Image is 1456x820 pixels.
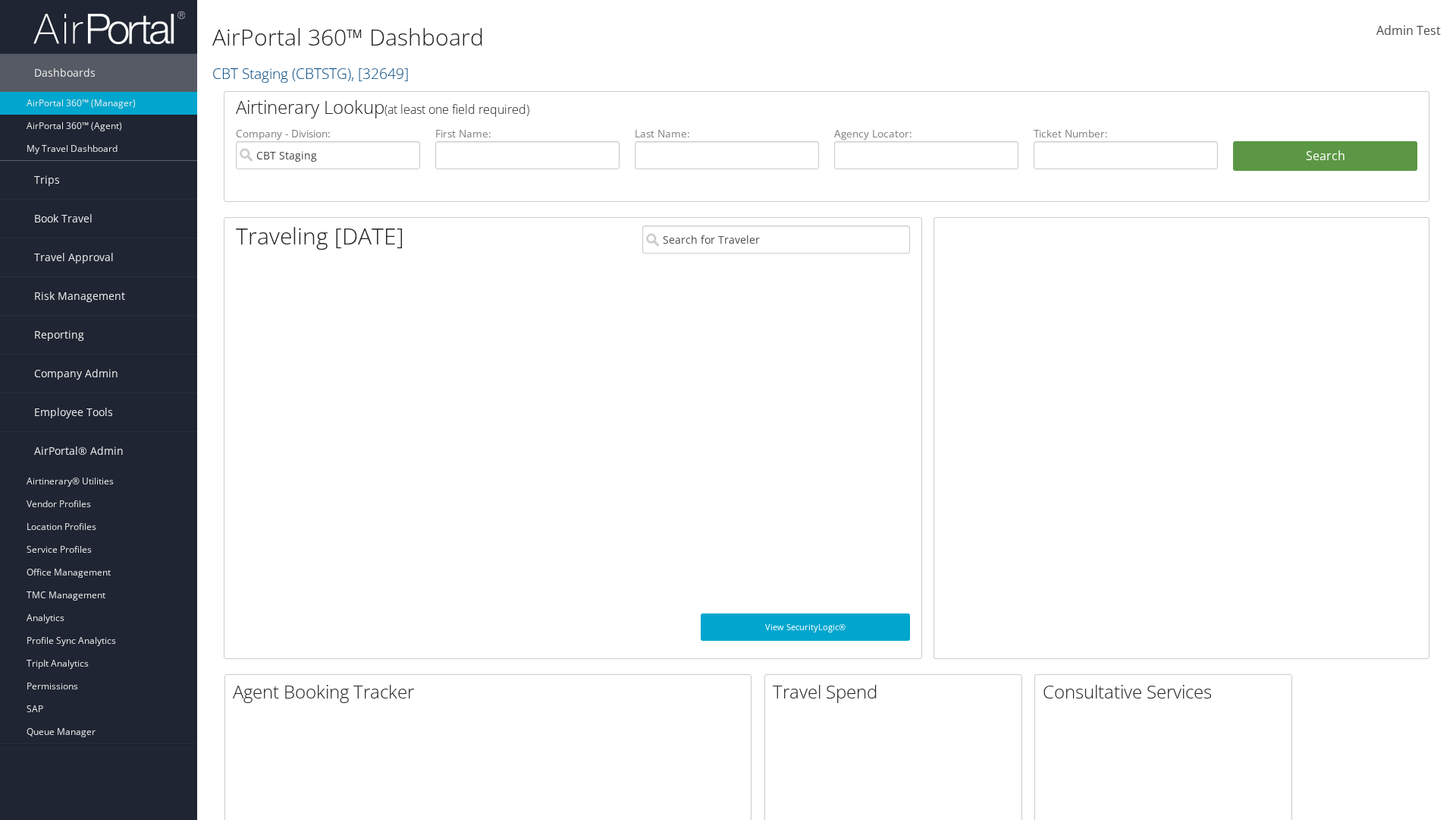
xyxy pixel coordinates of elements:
label: Agency Locator: [834,126,1018,141]
span: Employee Tools [34,393,113,431]
span: Trips [34,161,60,199]
span: Company Admin [34,355,118,393]
a: CBT Staging [212,63,409,84]
label: Last Name: [635,126,819,141]
label: Company - Division: [236,126,420,141]
span: ( CBTSTG ) [292,63,351,84]
h2: Travel Spend [773,679,1021,705]
img: airportal-logo.png [33,10,185,46]
span: Dashboards [34,54,96,92]
label: First Name: [435,126,620,141]
span: Reporting [34,316,84,354]
input: Search for Traveler [642,225,910,254]
span: Book Travel [34,200,93,238]
span: Admin Test [1376,22,1441,39]
span: , [ 32649 ] [351,63,409,84]
h2: Airtinerary Lookup [236,94,1317,120]
h1: Traveling [DATE] [236,220,404,252]
span: (at least one field required) [384,101,529,118]
a: View SecurityLogic® [701,613,910,641]
span: Travel Approval [34,238,114,276]
span: Risk Management [34,277,125,315]
span: AirPortal® Admin [34,432,124,470]
h2: Consultative Services [1043,679,1291,705]
button: Search [1233,141,1417,172]
label: Ticket Number: [1034,126,1218,141]
h1: AirPortal 360™ Dashboard [212,21,1031,53]
h2: Agent Booking Tracker [233,679,751,705]
a: Admin Test [1376,8,1441,55]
